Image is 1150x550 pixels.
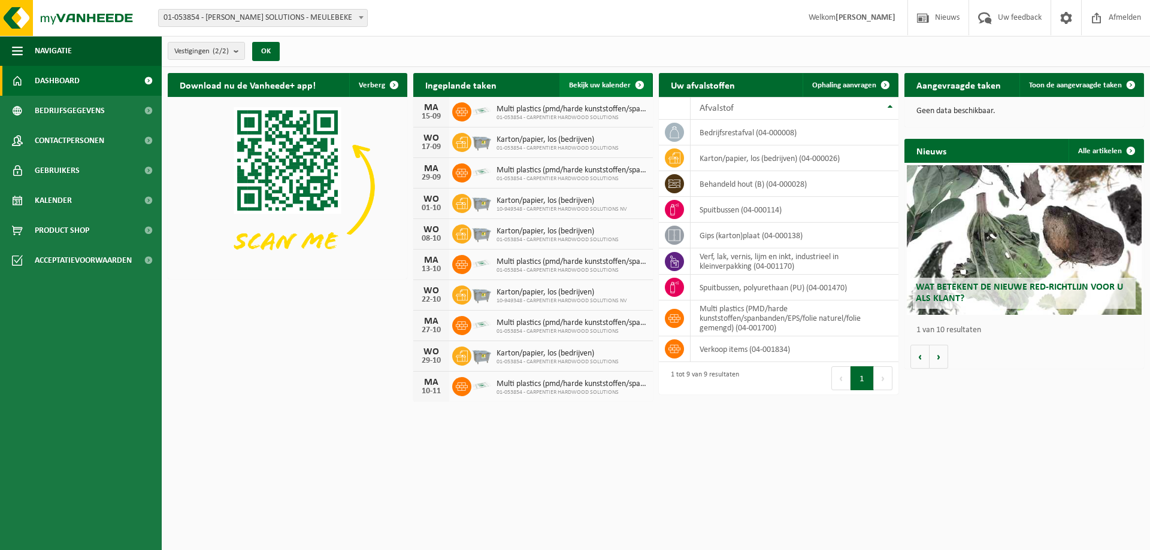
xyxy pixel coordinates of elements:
[659,73,747,96] h2: Uw afvalstoffen
[471,162,492,182] img: LP-SK-00500-LPE-16
[691,120,898,145] td: bedrijfsrestafval (04-000008)
[497,196,627,206] span: Karton/papier, los (bedrijven)
[168,73,328,96] h2: Download nu de Vanheede+ app!
[803,73,897,97] a: Ophaling aanvragen
[419,113,443,121] div: 15-09
[35,245,132,275] span: Acceptatievoorwaarden
[559,73,652,97] a: Bekijk uw kalender
[35,66,80,96] span: Dashboard
[907,165,1142,315] a: Wat betekent de nieuwe RED-richtlijn voor u als klant?
[874,366,892,390] button: Next
[851,366,874,390] button: 1
[359,81,385,89] span: Verberg
[904,73,1013,96] h2: Aangevraagde taken
[497,206,627,213] span: 10-949348 - CARPENTIER HARDWOOD SOLUTIONS NV
[419,387,443,396] div: 10-11
[497,358,619,366] span: 01-053854 - CARPENTIER HARDWOOD SOLUTIONS
[497,227,619,236] span: Karton/papier, los (bedrijven)
[497,267,647,274] span: 01-053854 - CARPENTIER HARDWOOD SOLUTIONS
[691,197,898,223] td: spuitbussen (04-000114)
[691,145,898,171] td: karton/papier, los (bedrijven) (04-000026)
[174,42,229,60] span: Vestigingen
[497,349,619,358] span: Karton/papier, los (bedrijven)
[1019,73,1143,97] a: Toon de aangevraagde taken
[158,9,368,27] span: 01-053854 - CARPENTIER HARDWOOD SOLUTIONS - MEULEBEKE
[691,336,898,362] td: verkoop items (04-001834)
[904,139,958,162] h2: Nieuws
[419,195,443,204] div: WO
[471,131,492,151] img: WB-2500-GAL-GY-01
[35,96,105,126] span: Bedrijfsgegevens
[700,104,734,113] span: Afvalstof
[413,73,509,96] h2: Ingeplande taken
[419,265,443,274] div: 13-10
[419,103,443,113] div: MA
[35,36,72,66] span: Navigatie
[471,284,492,304] img: WB-2500-GAL-GY-01
[569,81,631,89] span: Bekijk uw kalender
[349,73,406,97] button: Verberg
[419,174,443,182] div: 29-09
[419,326,443,335] div: 27-10
[213,47,229,55] count: (2/2)
[419,286,443,296] div: WO
[419,256,443,265] div: MA
[168,97,407,276] img: Download de VHEPlus App
[419,347,443,357] div: WO
[419,164,443,174] div: MA
[691,248,898,275] td: verf, lak, vernis, lijm en inkt, industrieel in kleinverpakking (04-001170)
[691,171,898,197] td: behandeld hout (B) (04-000028)
[497,288,627,297] span: Karton/papier, los (bedrijven)
[419,225,443,235] div: WO
[497,257,647,267] span: Multi plastics (pmd/harde kunststoffen/spanbanden/eps/folie naturel/folie gemeng...
[1029,81,1122,89] span: Toon de aangevraagde taken
[419,378,443,387] div: MA
[910,345,930,369] button: Vorige
[419,235,443,243] div: 08-10
[916,107,1132,116] p: Geen data beschikbaar.
[497,145,619,152] span: 01-053854 - CARPENTIER HARDWOOD SOLUTIONS
[419,204,443,212] div: 01-10
[497,297,627,305] span: 10-949348 - CARPENTIER HARDWOOD SOLUTIONS NV
[419,143,443,151] div: 17-09
[419,357,443,365] div: 29-10
[691,300,898,336] td: multi plastics (PMD/harde kunststoffen/spanbanden/EPS/folie naturel/folie gemengd) (04-001700)
[812,81,876,89] span: Ophaling aanvragen
[471,192,492,212] img: WB-2500-GAL-GY-01
[497,166,647,175] span: Multi plastics (pmd/harde kunststoffen/spanbanden/eps/folie naturel/folie gemeng...
[159,10,367,26] span: 01-053854 - CARPENTIER HARDWOOD SOLUTIONS - MEULEBEKE
[471,223,492,243] img: WB-2500-GAL-GY-01
[419,317,443,326] div: MA
[252,42,280,61] button: OK
[691,223,898,248] td: gips (karton)plaat (04-000138)
[930,345,948,369] button: Volgende
[419,296,443,304] div: 22-10
[497,379,647,389] span: Multi plastics (pmd/harde kunststoffen/spanbanden/eps/folie naturel/folie gemeng...
[1069,139,1143,163] a: Alle artikelen
[471,375,492,396] img: LP-SK-00500-LPE-16
[691,275,898,300] td: spuitbussen, polyurethaan (PU) (04-001470)
[35,186,72,215] span: Kalender
[471,253,492,274] img: LP-SK-00500-LPE-16
[35,156,80,186] span: Gebruikers
[35,126,104,156] span: Contactpersonen
[836,13,895,22] strong: [PERSON_NAME]
[497,328,647,335] span: 01-053854 - CARPENTIER HARDWOOD SOLUTIONS
[497,236,619,244] span: 01-053854 - CARPENTIER HARDWOOD SOLUTIONS
[497,389,647,396] span: 01-053854 - CARPENTIER HARDWOOD SOLUTIONS
[168,42,245,60] button: Vestigingen(2/2)
[497,175,647,183] span: 01-053854 - CARPENTIER HARDWOOD SOLUTIONS
[497,318,647,328] span: Multi plastics (pmd/harde kunststoffen/spanbanden/eps/folie naturel/folie gemeng...
[831,366,851,390] button: Previous
[35,215,89,245] span: Product Shop
[497,105,647,114] span: Multi plastics (pmd/harde kunststoffen/spanbanden/eps/folie naturel/folie gemeng...
[916,282,1123,303] span: Wat betekent de nieuwe RED-richtlijn voor u als klant?
[471,345,492,365] img: WB-2500-GAL-GY-01
[497,114,647,121] span: 01-053854 - CARPENTIER HARDWOOD SOLUTIONS
[916,326,1138,335] p: 1 van 10 resultaten
[419,133,443,143] div: WO
[665,365,739,391] div: 1 tot 9 van 9 resultaten
[471,314,492,335] img: LP-SK-00500-LPE-16
[471,101,492,121] img: LP-SK-00500-LPE-16
[497,135,619,145] span: Karton/papier, los (bedrijven)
